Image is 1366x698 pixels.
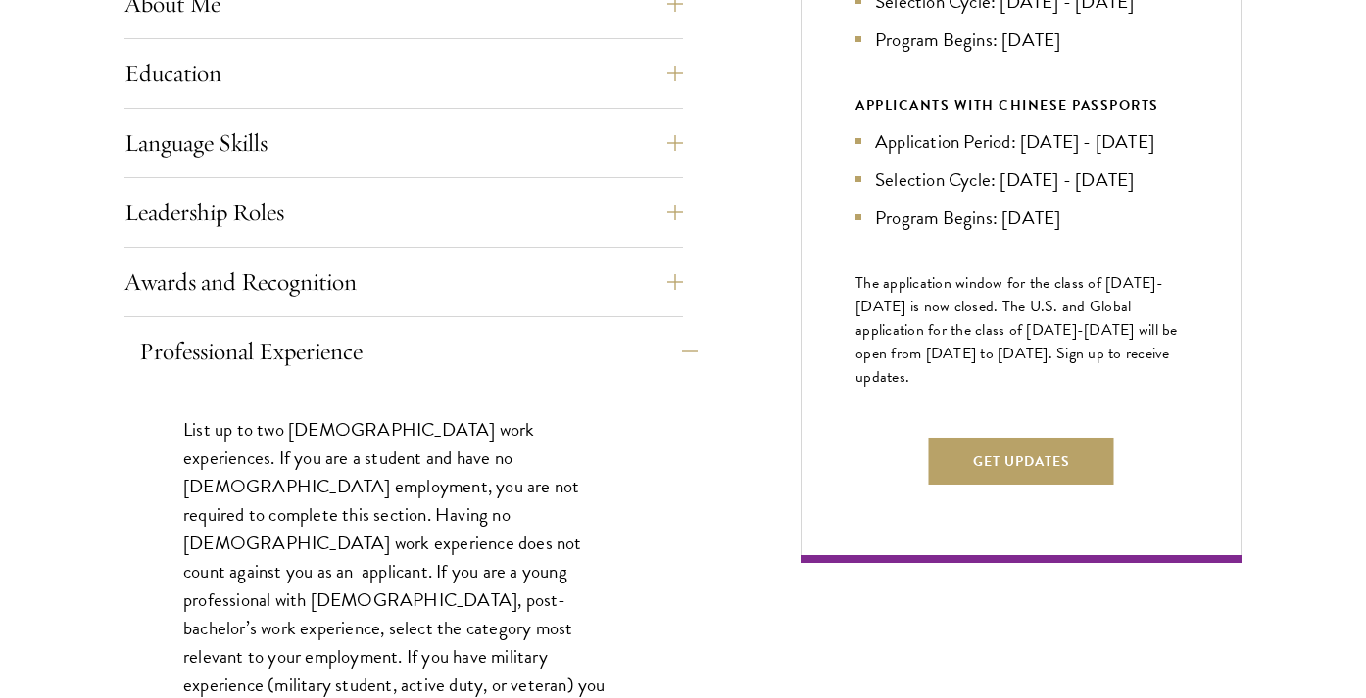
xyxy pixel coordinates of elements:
[855,271,1178,389] span: The application window for the class of [DATE]-[DATE] is now closed. The U.S. and Global applicat...
[124,258,683,305] button: Awards and Recognition
[124,50,683,97] button: Education
[855,127,1187,156] li: Application Period: [DATE] - [DATE]
[139,328,698,375] button: Professional Experience
[855,165,1187,194] li: Selection Cycle: [DATE] - [DATE]
[929,438,1114,485] button: Get Updates
[855,93,1187,117] div: APPLICANTS WITH CHINESE PASSPORTS
[124,119,683,166] button: Language Skills
[855,25,1187,54] li: Program Begins: [DATE]
[855,204,1187,232] li: Program Begins: [DATE]
[124,189,683,236] button: Leadership Roles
